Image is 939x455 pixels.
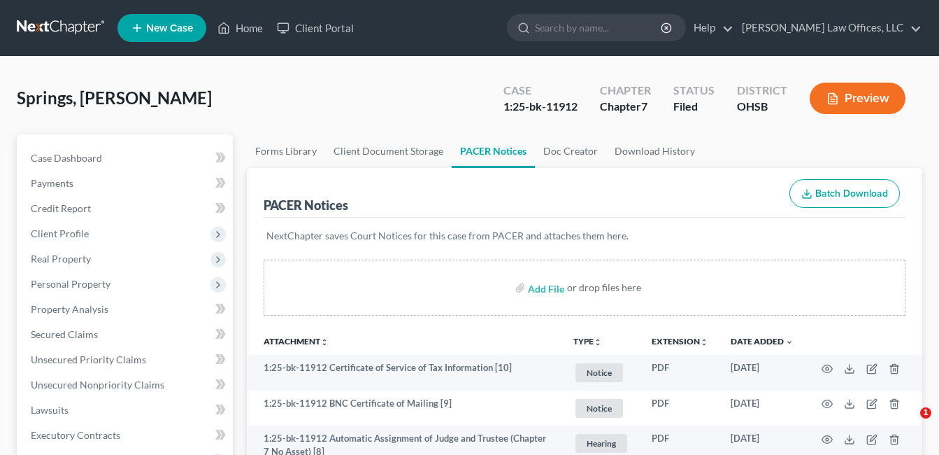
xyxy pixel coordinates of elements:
span: Secured Claims [31,328,98,340]
a: Notice [573,397,629,420]
td: PDF [640,355,719,391]
span: 1 [920,407,931,419]
a: Help [687,15,733,41]
a: [PERSON_NAME] Law Offices, LLC [735,15,922,41]
button: Preview [810,83,905,114]
span: Hearing [575,434,627,453]
p: NextChapter saves Court Notices for this case from PACER and attaches them here. [266,229,903,243]
span: Unsecured Nonpriority Claims [31,379,164,391]
a: Credit Report [20,196,233,221]
div: 1:25-bk-11912 [503,99,578,115]
div: Chapter [600,99,651,115]
a: Extensionunfold_more [652,336,708,346]
span: Real Property [31,253,91,265]
a: Doc Creator [535,134,606,168]
div: Filed [673,99,715,115]
i: expand_more [785,338,794,346]
div: Chapter [600,83,651,99]
a: Home [210,15,270,41]
td: 1:25-bk-11912 BNC Certificate of Mailing [9] [247,391,562,426]
div: District [737,83,787,99]
a: Lawsuits [20,398,233,423]
button: Batch Download [789,179,900,209]
i: unfold_more [320,338,329,346]
div: Case [503,83,578,99]
a: Unsecured Priority Claims [20,347,233,372]
i: unfold_more [594,338,602,346]
a: Client Document Storage [325,134,452,168]
div: OHSB [737,99,787,115]
div: Status [673,83,715,99]
a: Case Dashboard [20,146,233,171]
span: Batch Download [815,188,888,199]
a: Client Portal [270,15,361,41]
a: Forms Library [247,134,325,168]
span: Case Dashboard [31,152,102,164]
a: Unsecured Nonpriority Claims [20,372,233,398]
button: TYPEunfold_more [573,337,602,346]
td: 1:25-bk-11912 Certificate of Service of Tax Information [10] [247,355,562,391]
td: [DATE] [719,355,805,391]
span: Property Analysis [31,303,108,315]
a: Date Added expand_more [731,336,794,346]
a: Hearing [573,432,629,455]
a: Notice [573,361,629,384]
a: Executory Contracts [20,423,233,448]
td: [DATE] [719,391,805,426]
span: Unsecured Priority Claims [31,353,146,365]
iframe: Intercom live chat [891,407,925,441]
a: Property Analysis [20,297,233,322]
div: PACER Notices [264,197,348,213]
a: Attachmentunfold_more [264,336,329,346]
span: Lawsuits [31,404,69,416]
input: Search by name... [535,15,663,41]
a: Payments [20,171,233,196]
span: 7 [641,99,647,113]
span: Credit Report [31,202,91,214]
td: PDF [640,391,719,426]
a: Secured Claims [20,322,233,347]
span: Client Profile [31,227,89,239]
a: Download History [606,134,703,168]
a: PACER Notices [452,134,535,168]
i: unfold_more [700,338,708,346]
span: Payments [31,177,73,189]
span: Springs, [PERSON_NAME] [17,87,212,108]
span: New Case [146,23,193,34]
span: Personal Property [31,278,110,290]
span: Notice [575,399,623,418]
div: or drop files here [567,281,641,295]
span: Notice [575,363,623,382]
span: Executory Contracts [31,429,120,441]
